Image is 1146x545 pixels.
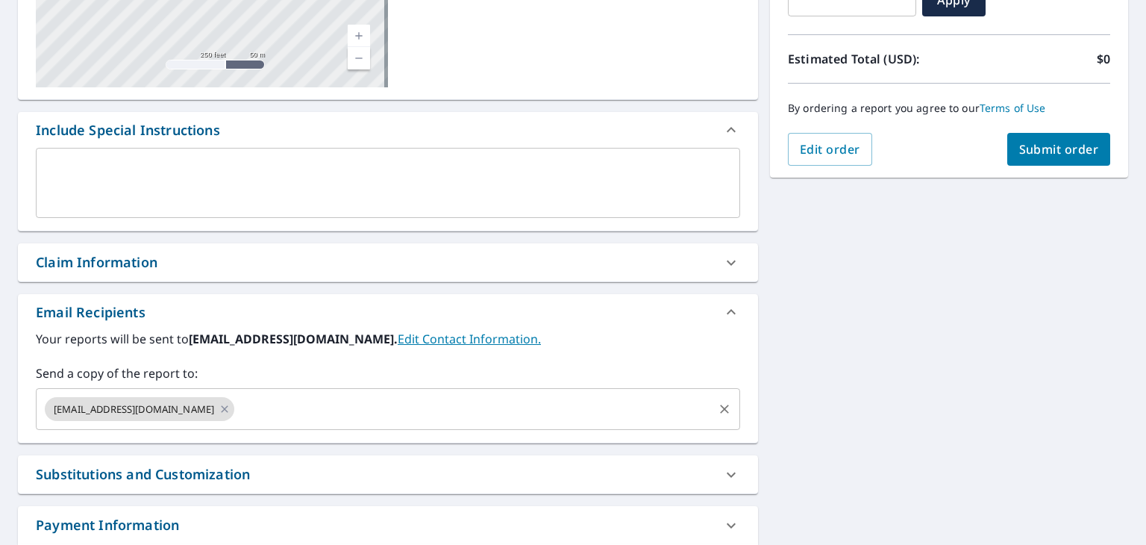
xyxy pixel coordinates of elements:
[189,331,398,347] b: [EMAIL_ADDRESS][DOMAIN_NAME].
[36,252,157,272] div: Claim Information
[18,243,758,281] div: Claim Information
[800,141,860,158] span: Edit order
[980,101,1046,115] a: Terms of Use
[36,464,250,485] div: Substitutions and Customization
[714,399,735,420] button: Clear
[18,112,758,148] div: Include Special Instructions
[36,364,740,382] label: Send a copy of the report to:
[348,47,370,69] a: Current Level 17, Zoom Out
[788,102,1110,115] p: By ordering a report you agree to our
[1007,133,1111,166] button: Submit order
[788,133,872,166] button: Edit order
[36,330,740,348] label: Your reports will be sent to
[18,455,758,493] div: Substitutions and Customization
[398,331,541,347] a: EditContactInfo
[18,294,758,330] div: Email Recipients
[36,302,145,323] div: Email Recipients
[1097,50,1110,68] p: $0
[1019,141,1099,158] span: Submit order
[788,50,949,68] p: Estimated Total (USD):
[36,120,220,140] div: Include Special Instructions
[18,506,758,544] div: Payment Information
[45,402,223,417] span: [EMAIL_ADDRESS][DOMAIN_NAME]
[348,25,370,47] a: Current Level 17, Zoom In
[45,397,234,421] div: [EMAIL_ADDRESS][DOMAIN_NAME]
[36,515,179,535] div: Payment Information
